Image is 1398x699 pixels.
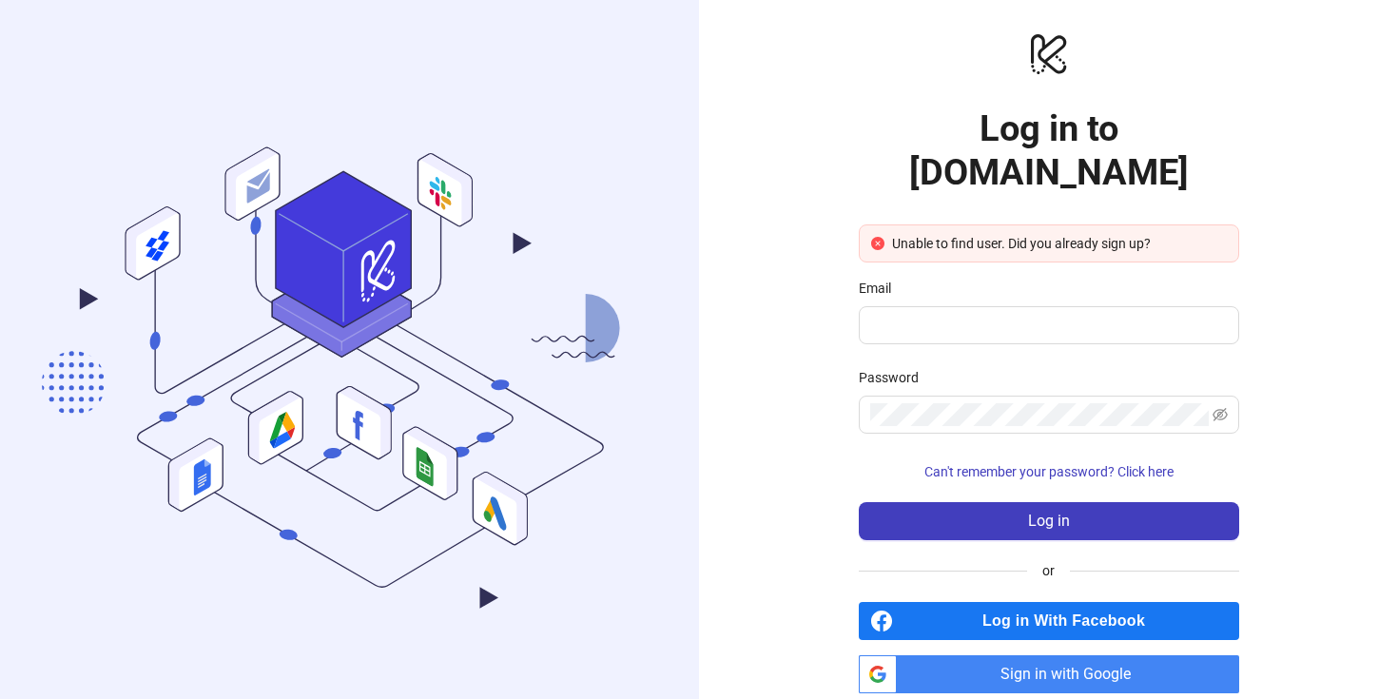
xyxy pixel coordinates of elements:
[1213,407,1228,422] span: eye-invisible
[859,107,1239,194] h1: Log in to [DOMAIN_NAME]
[859,367,931,388] label: Password
[924,464,1174,479] span: Can't remember your password? Click here
[859,456,1239,487] button: Can't remember your password? Click here
[870,314,1224,337] input: Email
[859,602,1239,640] a: Log in With Facebook
[1027,560,1070,581] span: or
[859,655,1239,693] a: Sign in with Google
[892,233,1227,254] div: Unable to find user. Did you already sign up?
[1028,513,1070,530] span: Log in
[901,602,1239,640] span: Log in With Facebook
[859,464,1239,479] a: Can't remember your password? Click here
[871,237,884,250] span: close-circle
[870,403,1209,426] input: Password
[859,278,903,299] label: Email
[904,655,1239,693] span: Sign in with Google
[859,502,1239,540] button: Log in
